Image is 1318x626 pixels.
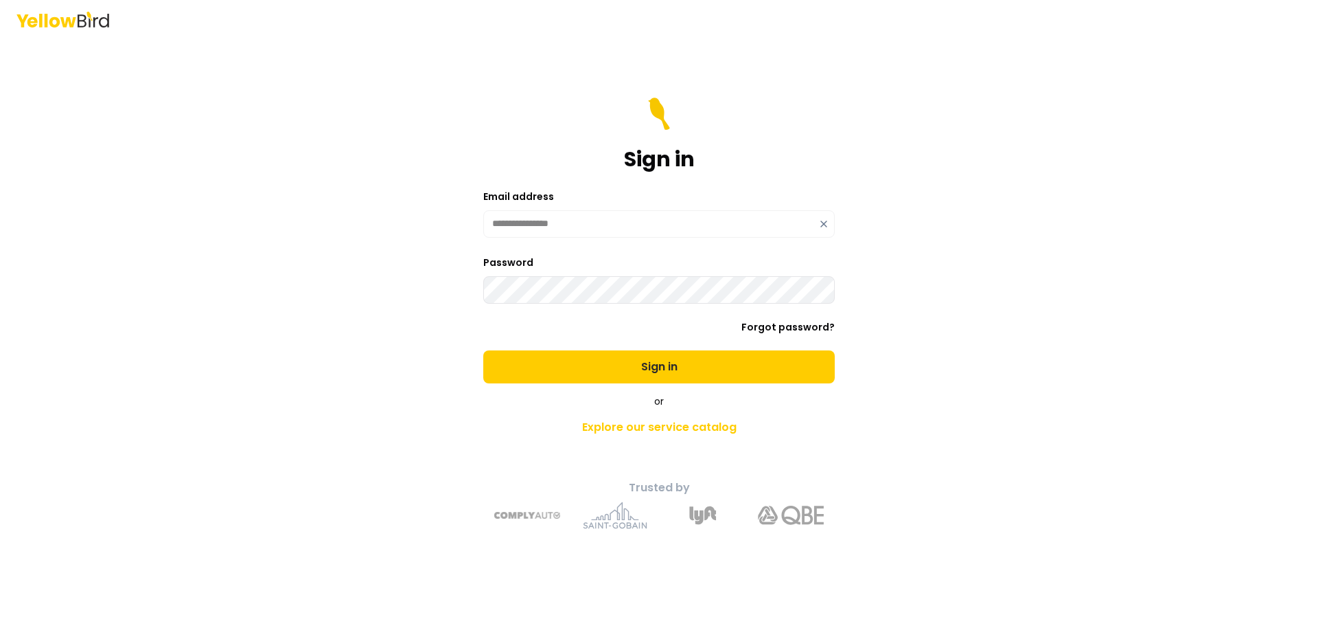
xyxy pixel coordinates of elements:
[483,190,554,203] label: Email address
[417,414,901,441] a: Explore our service catalog
[654,394,664,408] span: or
[483,256,533,269] label: Password
[483,350,835,383] button: Sign in
[624,147,695,172] h1: Sign in
[741,320,835,334] a: Forgot password?
[417,480,901,496] p: Trusted by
